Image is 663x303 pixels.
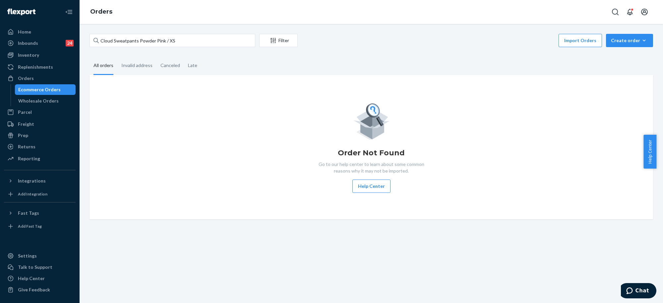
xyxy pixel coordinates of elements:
button: Filter [259,34,298,47]
div: Help Center [18,275,45,282]
a: Home [4,27,76,37]
div: Talk to Support [18,264,52,270]
p: Go to our help center to learn about some common reasons why it may not be imported. [313,161,429,174]
a: Orders [90,8,112,15]
button: Help Center [643,135,656,169]
div: Create order [611,37,648,44]
div: Late [188,57,197,74]
a: Help Center [4,273,76,284]
button: Create order [606,34,653,47]
button: Import Orders [559,34,602,47]
a: Inbounds24 [4,38,76,48]
a: Settings [4,251,76,261]
div: Reporting [18,155,40,162]
button: Help Center [352,180,391,193]
a: Ecommerce Orders [15,84,76,95]
div: Inventory [18,52,39,58]
a: Add Integration [4,189,76,199]
div: Freight [18,121,34,127]
a: Inventory [4,50,76,60]
button: Integrations [4,176,76,186]
a: Parcel [4,107,76,117]
button: Give Feedback [4,284,76,295]
div: Add Fast Tag [18,223,42,229]
div: 24 [66,40,74,46]
div: Invalid address [121,57,152,74]
div: Give Feedback [18,286,50,293]
a: Orders [4,73,76,84]
iframe: Opens a widget where you can chat to one of our agents [621,283,656,300]
img: Flexport logo [7,9,35,15]
button: Talk to Support [4,262,76,272]
div: Filter [260,37,297,44]
a: Add Fast Tag [4,221,76,232]
div: Ecommerce Orders [18,86,61,93]
a: Wholesale Orders [15,96,76,106]
div: Replenishments [18,64,53,70]
button: Open account menu [638,5,651,19]
a: Prep [4,130,76,141]
h1: Order Not Found [338,148,405,158]
div: Canceled [160,57,180,74]
button: Close Navigation [62,5,76,19]
a: Freight [4,119,76,129]
div: All orders [93,57,113,75]
div: Orders [18,75,34,82]
div: Prep [18,132,28,139]
div: Returns [18,143,35,150]
div: Parcel [18,109,32,115]
div: Home [18,29,31,35]
div: Add Integration [18,191,47,197]
div: Fast Tags [18,210,39,216]
a: Replenishments [4,62,76,72]
button: Open notifications [623,5,636,19]
a: Returns [4,141,76,152]
div: Settings [18,253,37,259]
a: Reporting [4,153,76,164]
input: Search orders [90,34,255,47]
button: Open Search Box [609,5,622,19]
div: Wholesale Orders [18,98,59,104]
div: Integrations [18,178,46,184]
button: Fast Tags [4,208,76,218]
ol: breadcrumbs [85,2,118,22]
div: Inbounds [18,40,38,46]
img: Empty list [353,102,390,140]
